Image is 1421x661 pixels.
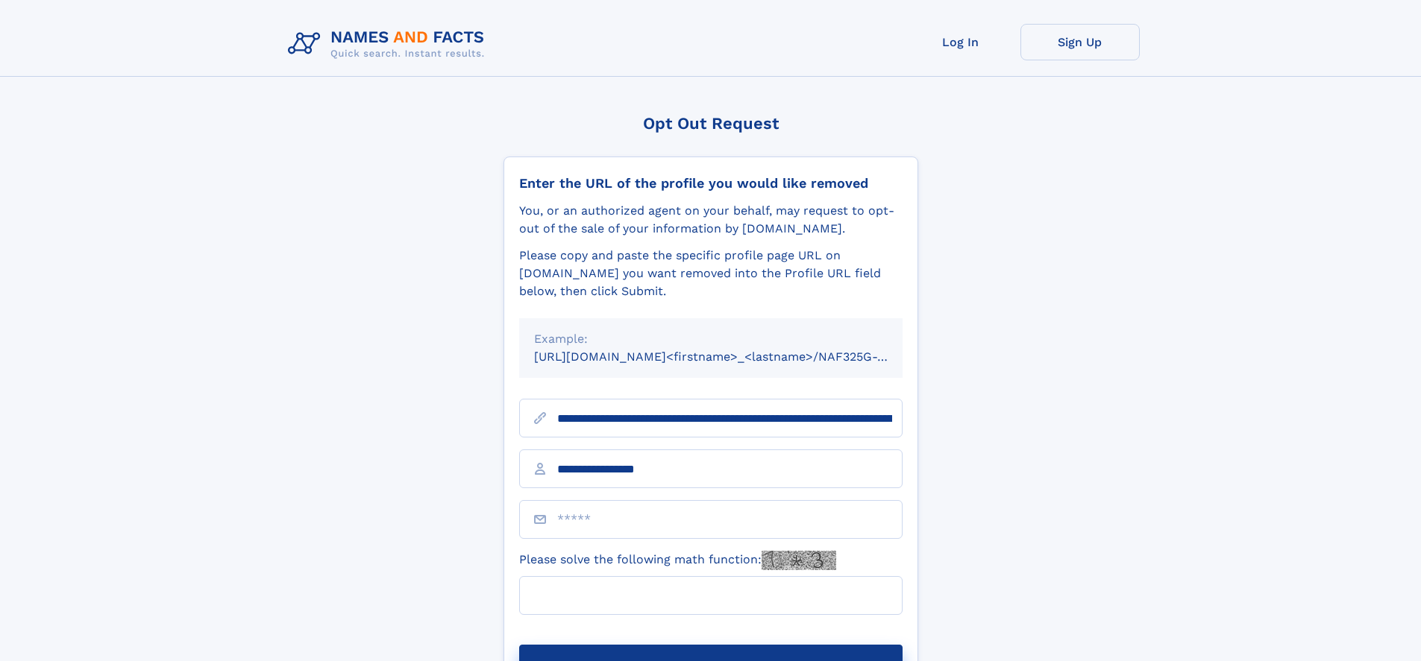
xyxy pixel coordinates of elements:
div: Opt Out Request [504,114,918,133]
label: Please solve the following math function: [519,551,836,570]
div: Example: [534,330,888,348]
a: Log In [901,24,1020,60]
img: Logo Names and Facts [282,24,497,64]
small: [URL][DOMAIN_NAME]<firstname>_<lastname>/NAF325G-xxxxxxxx [534,350,931,364]
div: Enter the URL of the profile you would like removed [519,175,903,192]
div: You, or an authorized agent on your behalf, may request to opt-out of the sale of your informatio... [519,202,903,238]
a: Sign Up [1020,24,1140,60]
div: Please copy and paste the specific profile page URL on [DOMAIN_NAME] you want removed into the Pr... [519,247,903,300]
